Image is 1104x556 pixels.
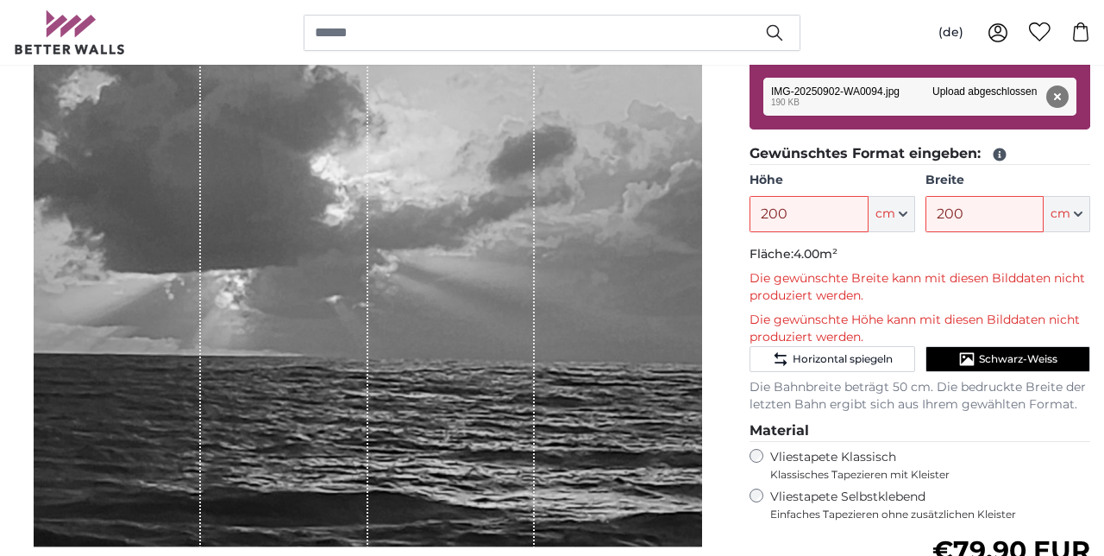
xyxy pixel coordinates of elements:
legend: Material [750,420,1090,442]
p: Die gewünschte Breite kann mit diesen Bilddaten nicht produziert werden. [750,270,1090,305]
span: Schwarz-Weiss [979,352,1057,366]
label: Breite [925,172,1090,189]
span: Klassisches Tapezieren mit Kleister [770,468,1076,482]
label: Vliestapete Selbstklebend [770,489,1090,521]
button: Schwarz-Weiss [925,346,1090,372]
legend: Gewünschtes Format eingeben: [750,143,1090,165]
span: cm [875,205,895,223]
span: 4.00m² [793,246,837,262]
label: Höhe [750,172,914,189]
p: Die gewünschte Höhe kann mit diesen Bilddaten nicht produziert werden. [750,312,1090,346]
button: (de) [925,17,977,48]
span: cm [1051,205,1070,223]
img: Betterwalls [14,10,126,54]
label: Vliestapete Klassisch [770,449,1076,482]
p: Fläche: [750,246,1090,263]
span: Horizontal spiegeln [793,352,893,366]
button: cm [1044,196,1090,232]
button: cm [869,196,915,232]
button: Horizontal spiegeln [750,346,914,372]
span: Einfaches Tapezieren ohne zusätzlichen Kleister [770,508,1090,521]
p: Die Bahnbreite beträgt 50 cm. Die bedruckte Breite der letzten Bahn ergibt sich aus Ihrem gewählt... [750,379,1090,414]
